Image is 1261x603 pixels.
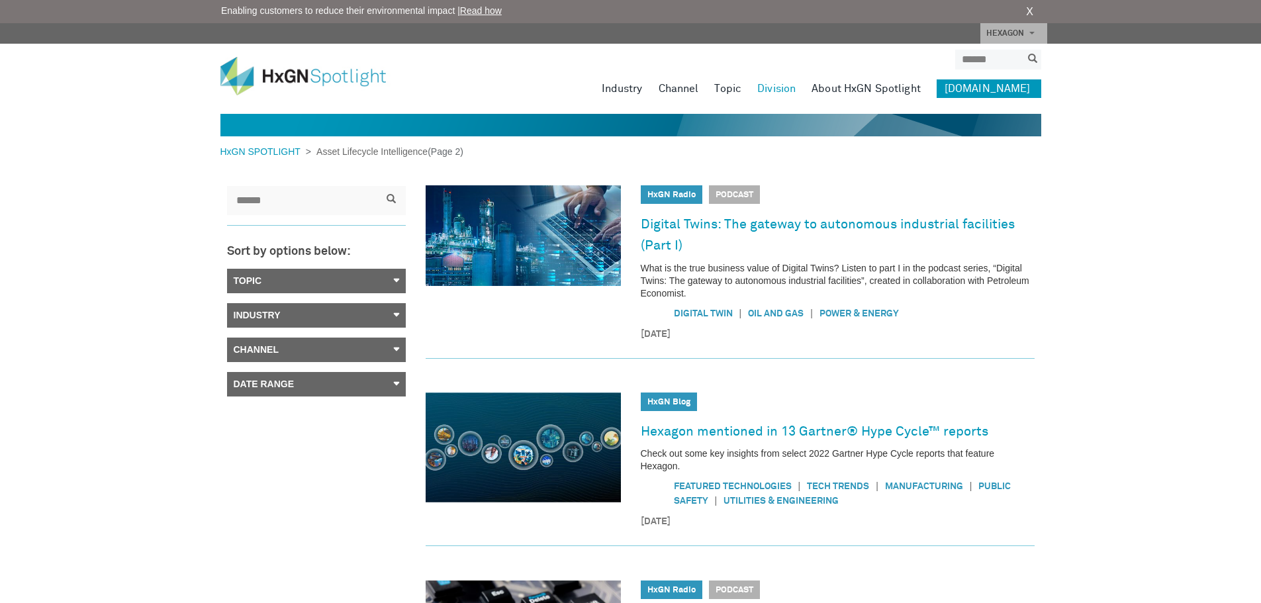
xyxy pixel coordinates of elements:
[819,309,899,318] a: Power & Energy
[227,338,406,362] a: Channel
[460,5,502,16] a: Read how
[812,79,921,98] a: About HxGN Spotlight
[220,57,406,95] img: HxGN Spotlight
[807,482,869,491] a: Tech Trends
[641,262,1035,300] p: What is the true business value of Digital Twins? Listen to part I in the podcast series, “Digita...
[641,328,1035,342] time: [DATE]
[227,246,406,259] h3: Sort by options below:
[733,306,749,320] span: |
[641,421,988,442] a: Hexagon mentioned in 13 Gartner® Hype Cycle™ reports
[709,185,760,204] span: Podcast
[708,494,724,508] span: |
[674,482,792,491] a: Featured Technologies
[647,586,696,594] a: HxGN Radio
[647,398,690,406] a: HxGN Blog
[602,79,643,98] a: Industry
[647,191,696,199] a: HxGN Radio
[227,269,406,293] a: Topic
[227,303,406,328] a: Industry
[220,146,306,157] a: HxGN SPOTLIGHT
[641,515,1035,529] time: [DATE]
[885,482,963,491] a: Manufacturing
[311,146,428,157] span: Asset Lifecycle Intelligence
[963,479,979,493] span: |
[980,23,1047,44] a: HEXAGON
[724,496,839,506] a: Utilities & Engineering
[714,79,741,98] a: Topic
[792,479,808,493] span: |
[659,79,699,98] a: Channel
[804,306,819,320] span: |
[674,309,733,318] a: Digital Twin
[220,145,463,159] div: > (Page 2)
[937,79,1041,98] a: [DOMAIN_NAME]
[869,479,885,493] span: |
[641,214,1035,257] a: Digital Twins: The gateway to autonomous industrial facilities (Part I)
[709,580,760,599] span: Podcast
[641,447,1035,473] p: Check out some key insights from select 2022 Gartner Hype Cycle reports that feature Hexagon.
[227,372,406,396] a: Date Range
[757,79,796,98] a: Division
[426,185,621,286] img: Digital Twins: The gateway to autonomous industrial facilities (Part I)
[1026,4,1033,20] a: X
[221,4,502,18] span: Enabling customers to reduce their environmental impact |
[426,393,621,502] img: Hexagon mentioned in 13 Gartner® Hype Cycle™ reports
[748,309,804,318] a: Oil and gas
